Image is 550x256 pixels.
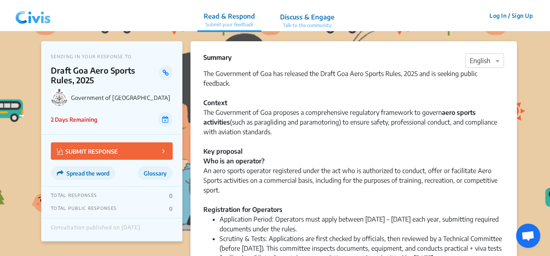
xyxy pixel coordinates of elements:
[203,99,227,107] strong: Context
[51,66,159,85] p: Draft Goa Aero Sports Rules, 2025
[204,21,255,28] p: Submit your feedback
[204,11,255,21] p: Read & Respond
[12,4,54,28] img: navlogo.png
[203,69,504,214] div: The Government of Goa has released the Draft Goa Aero Sports Rules, 2025 and is seeking public fe...
[203,205,282,214] strong: Registration for Operators
[516,224,540,248] div: Open chat
[280,12,335,22] p: Discuss & Engage
[169,193,173,199] p: 0
[203,53,232,62] p: Summary
[67,170,109,177] span: Spread the word
[51,193,97,199] p: TOTAL RESPONSES
[484,9,538,22] button: Log In / Sign Up
[51,54,173,59] p: SENDING IN YOUR RESPONSE TO
[51,166,115,180] button: Spread the word
[51,89,68,106] img: Government of Goa logo
[57,148,63,155] img: Vector.jpg
[51,205,117,212] p: TOTAL PUBLIC RESPONSES
[280,22,335,29] p: Talk to the community
[138,166,173,180] button: Glossary
[51,142,173,160] button: SUBMIT RESPONSE
[220,214,504,234] li: Application Period: Operators must apply between [DATE] – [DATE] each year, submitting required d...
[144,170,167,177] span: Glossary
[169,205,173,212] p: 0
[203,147,265,165] strong: Key proposal Who is an operator?
[51,224,140,235] div: Consultation published on [DATE]
[71,94,173,101] p: Government of [GEOGRAPHIC_DATA]
[51,115,97,124] p: 2 Days Remaining
[57,146,118,156] p: SUBMIT RESPONSE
